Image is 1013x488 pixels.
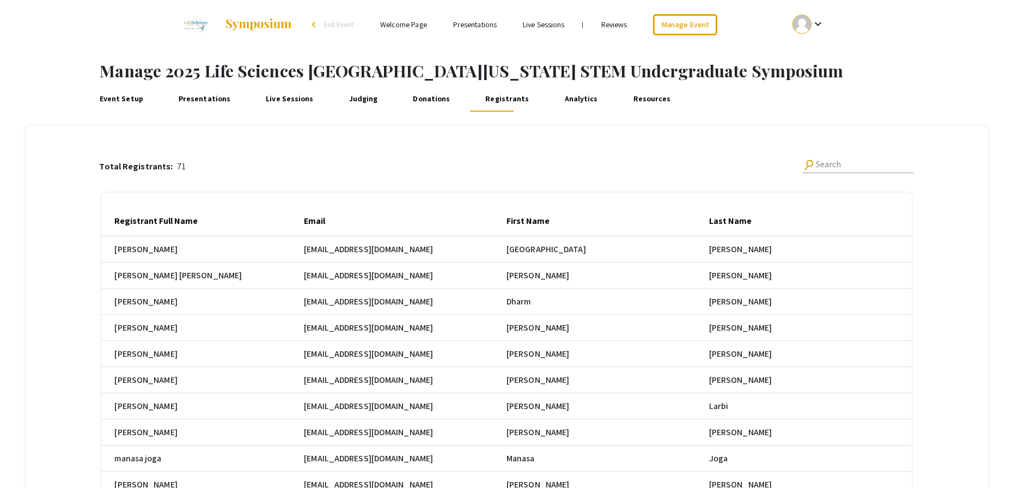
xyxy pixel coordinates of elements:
[304,315,507,341] mat-cell: [EMAIL_ADDRESS][DOMAIN_NAME]
[507,269,569,282] span: [PERSON_NAME]
[507,215,559,228] div: First Name
[411,86,453,112] a: Donations
[304,215,335,228] div: Email
[264,86,316,112] a: Live Sessions
[176,86,233,112] a: Presentations
[601,20,627,29] a: Reviews
[802,157,816,172] mat-icon: Search
[312,21,319,28] div: arrow_back_ios
[224,18,292,31] img: Symposium by ForagerOne
[8,439,46,480] iframe: Chat
[507,321,569,334] span: [PERSON_NAME]
[507,426,569,439] span: [PERSON_NAME]
[483,86,532,112] a: Registrants
[101,341,304,367] mat-cell: [PERSON_NAME]
[304,341,507,367] mat-cell: [EMAIL_ADDRESS][DOMAIN_NAME]
[101,446,304,472] mat-cell: manasa joga
[507,295,531,308] span: Dharm
[709,269,772,282] span: [PERSON_NAME]
[304,215,325,228] div: Email
[324,20,354,29] span: Exit Event
[507,400,569,413] span: [PERSON_NAME]
[100,61,1013,81] h1: Manage 2025 Life Sciences [GEOGRAPHIC_DATA][US_STATE] STEM Undergraduate Symposium
[114,215,208,228] div: Registrant Full Name
[507,243,586,256] span: [GEOGRAPHIC_DATA]
[709,295,772,308] span: [PERSON_NAME]
[653,14,717,35] a: Manage Event
[577,20,588,29] li: |
[709,347,772,361] span: [PERSON_NAME]
[507,215,550,228] div: First Name
[304,236,507,263] mat-cell: [EMAIL_ADDRESS][DOMAIN_NAME]
[811,17,825,30] mat-icon: Expand account dropdown
[709,452,728,465] span: Joga
[101,263,304,289] mat-cell: [PERSON_NAME] [PERSON_NAME]
[709,426,772,439] span: [PERSON_NAME]
[709,243,772,256] span: [PERSON_NAME]
[709,400,729,413] span: Larbi
[380,20,427,29] a: Welcome Page
[101,419,304,446] mat-cell: [PERSON_NAME]
[304,419,507,446] mat-cell: [EMAIL_ADDRESS][DOMAIN_NAME]
[453,20,497,29] a: Presentations
[304,289,507,315] mat-cell: [EMAIL_ADDRESS][DOMAIN_NAME]
[304,393,507,419] mat-cell: [EMAIL_ADDRESS][DOMAIN_NAME]
[346,86,380,112] a: Judging
[177,11,213,38] img: 2025 Life Sciences South Florida STEM Undergraduate Symposium
[523,20,564,29] a: Live Sessions
[101,393,304,419] mat-cell: [PERSON_NAME]
[304,446,507,472] mat-cell: [EMAIL_ADDRESS][DOMAIN_NAME]
[304,367,507,393] mat-cell: [EMAIL_ADDRESS][DOMAIN_NAME]
[114,215,198,228] div: Registrant Full Name
[709,215,761,228] div: Last Name
[709,215,752,228] div: Last Name
[97,86,145,112] a: Event Setup
[101,236,304,263] mat-cell: [PERSON_NAME]
[99,160,177,173] p: Total Registrants:
[101,289,304,315] mat-cell: [PERSON_NAME]
[101,315,304,341] mat-cell: [PERSON_NAME]
[177,11,292,38] a: 2025 Life Sciences South Florida STEM Undergraduate Symposium
[631,86,673,112] a: Resources
[304,263,507,289] mat-cell: [EMAIL_ADDRESS][DOMAIN_NAME]
[562,86,600,112] a: Analytics
[709,374,772,387] span: [PERSON_NAME]
[99,160,186,173] div: 71
[101,367,304,393] mat-cell: [PERSON_NAME]
[781,12,836,36] button: Expand account dropdown
[507,452,535,465] span: Manasa
[709,321,772,334] span: [PERSON_NAME]
[507,347,569,361] span: [PERSON_NAME]
[507,374,569,387] span: [PERSON_NAME]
